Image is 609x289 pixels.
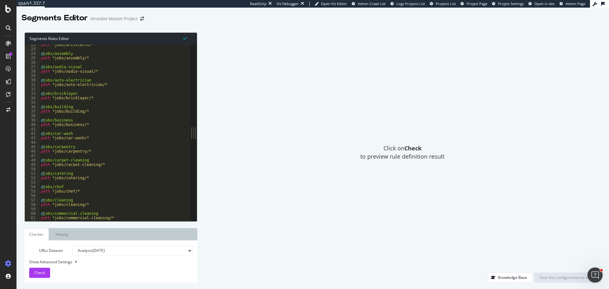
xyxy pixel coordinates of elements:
a: Open in dev [528,1,555,6]
div: Segments Rules Editor [25,33,197,44]
div: 59 [25,207,40,211]
div: Show Advanced Settings [24,259,188,265]
span: Open Viz Editor [321,1,347,6]
a: Project Page [461,1,487,6]
div: 39 [25,118,40,122]
a: Knowledge Base [488,275,533,280]
div: 37 [25,109,40,114]
div: 55 [25,189,40,194]
div: 26 [25,60,40,65]
a: History [50,228,73,240]
iframe: Intercom live chat [587,267,603,283]
div: Viz Debugger: [277,1,299,6]
div: 38 [25,114,40,118]
div: 25 [25,56,40,60]
div: 48 [25,158,40,162]
div: 43 [25,136,40,140]
div: 34 [25,96,40,100]
div: 31 [25,82,40,87]
div: Save this configuration as active [539,275,596,280]
a: Projects List [430,1,456,6]
div: 24 [25,51,40,56]
div: 32 [25,87,40,91]
div: 60 [25,211,40,216]
span: Admin Page [566,1,585,6]
span: Project Page [467,1,487,6]
a: Admin Page [560,1,585,6]
div: 41 [25,127,40,131]
div: 42 [25,131,40,136]
div: ReadOnly: [250,1,267,6]
div: 28 [25,69,40,74]
div: arrow-right-arrow-left [140,16,144,21]
span: Admin Crawl List [358,1,386,6]
strong: Check [404,144,422,152]
span: Syntax is valid [183,35,187,41]
span: Click on to preview rule definition result [360,144,444,161]
div: 44 [25,140,40,145]
div: 23 [25,47,40,51]
div: Knowledge Base [498,275,527,280]
div: 56 [25,194,40,198]
div: 54 [25,185,40,189]
div: Segments Editor [22,13,88,23]
a: Admin Crawl List [352,1,386,6]
a: Project Settings [492,1,524,6]
span: Project Settings [498,1,524,6]
div: 50 [25,167,40,171]
label: URLs Dataset [24,245,68,256]
div: 51 [25,171,40,176]
a: Open Viz Editor [315,1,347,6]
div: 36 [25,105,40,109]
div: 47 [25,154,40,158]
div: 52 [25,176,40,180]
span: Open in dev [534,1,555,6]
div: 35 [25,100,40,105]
a: Checker [24,228,49,240]
div: 62 [25,220,40,225]
a: Logs Projects List [390,1,425,6]
span: Projects List [436,1,456,6]
div: 58 [25,202,40,207]
div: 33 [25,91,40,96]
div: 29 [25,74,40,78]
button: Knowledge Base [488,273,533,283]
div: 45 [25,145,40,149]
span: Check [34,270,45,275]
button: Check [29,268,50,278]
span: Logs Projects List [396,1,425,6]
div: 30 [25,78,40,82]
div: 22 [25,43,40,47]
div: Airtasker Master Project [90,16,138,22]
div: 53 [25,180,40,185]
button: Save this configuration as active [534,273,601,283]
div: 46 [25,149,40,154]
div: 49 [25,162,40,167]
div: 61 [25,216,40,220]
div: 27 [25,65,40,69]
div: 40 [25,122,40,127]
div: 57 [25,198,40,202]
